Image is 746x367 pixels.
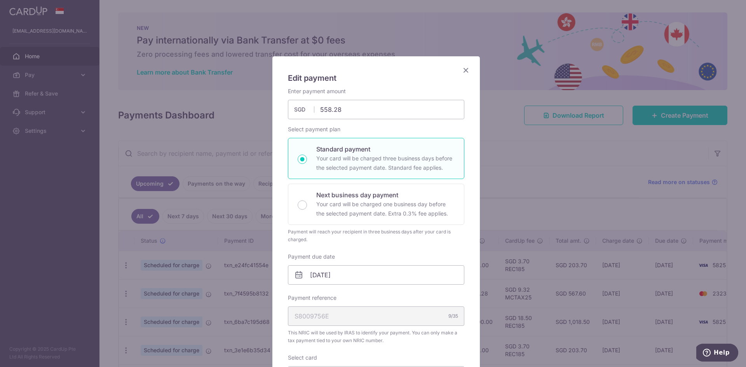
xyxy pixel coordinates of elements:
[316,154,455,172] p: Your card will be charged three business days before the selected payment date. Standard fee appl...
[17,5,33,12] span: Help
[288,294,336,302] label: Payment reference
[316,200,455,218] p: Your card will be charged one business day before the selected payment date. Extra 0.3% fee applies.
[288,72,464,84] h5: Edit payment
[288,100,464,119] input: 0.00
[288,228,464,244] div: Payment will reach your recipient in three business days after your card is charged.
[448,312,458,320] div: 9/35
[294,106,314,113] span: SGD
[288,125,340,133] label: Select payment plan
[696,344,738,363] iframe: Opens a widget where you can find more information
[461,66,471,75] button: Close
[316,190,455,200] p: Next business day payment
[288,265,464,285] input: DD / MM / YYYY
[288,354,317,362] label: Select card
[288,253,335,261] label: Payment due date
[288,329,464,344] span: This NRIC will be used by IRAS to identify your payment. You can only make a tax payment tied to ...
[316,144,455,154] p: Standard payment
[288,87,346,95] label: Enter payment amount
